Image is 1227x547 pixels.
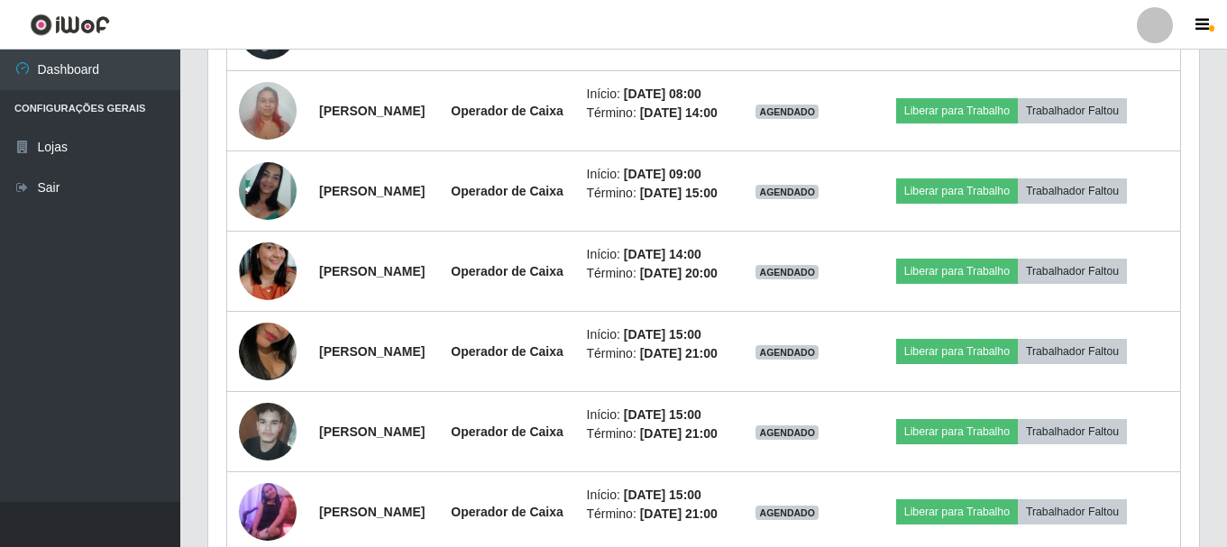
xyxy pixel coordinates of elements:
[451,104,563,118] strong: Operador de Caixa
[239,393,297,470] img: 1717609421755.jpeg
[587,245,721,264] li: Início:
[587,325,721,344] li: Início:
[1018,499,1127,524] button: Trabalhador Faltou
[896,499,1018,524] button: Liberar para Trabalho
[319,424,425,439] strong: [PERSON_NAME]
[640,346,718,360] time: [DATE] 21:00
[451,184,563,198] strong: Operador de Caixa
[451,424,563,439] strong: Operador de Caixa
[587,344,721,363] li: Término:
[755,105,819,119] span: AGENDADO
[624,87,701,101] time: [DATE] 08:00
[451,264,563,278] strong: Operador de Caixa
[587,505,721,524] li: Término:
[640,506,718,521] time: [DATE] 21:00
[896,419,1018,444] button: Liberar para Trabalho
[640,266,718,280] time: [DATE] 20:00
[319,264,425,278] strong: [PERSON_NAME]
[640,186,718,200] time: [DATE] 15:00
[239,300,297,403] img: 1698238099994.jpeg
[587,165,721,184] li: Início:
[624,407,701,422] time: [DATE] 15:00
[896,259,1018,284] button: Liberar para Trabalho
[239,162,297,220] img: 1618873875814.jpeg
[587,424,721,443] li: Término:
[451,344,563,359] strong: Operador de Caixa
[587,406,721,424] li: Início:
[319,505,425,519] strong: [PERSON_NAME]
[451,505,563,519] strong: Operador de Caixa
[587,486,721,505] li: Início:
[1018,419,1127,444] button: Trabalhador Faltou
[755,265,819,279] span: AGENDADO
[624,327,701,342] time: [DATE] 15:00
[896,339,1018,364] button: Liberar para Trabalho
[319,344,425,359] strong: [PERSON_NAME]
[1018,339,1127,364] button: Trabalhador Faltou
[239,220,297,323] img: 1704159862807.jpeg
[30,14,110,36] img: CoreUI Logo
[896,98,1018,123] button: Liberar para Trabalho
[624,488,701,502] time: [DATE] 15:00
[587,264,721,283] li: Término:
[755,506,819,520] span: AGENDADO
[239,72,297,149] img: 1722880664865.jpeg
[896,178,1018,204] button: Liberar para Trabalho
[755,345,819,360] span: AGENDADO
[319,104,425,118] strong: [PERSON_NAME]
[755,425,819,440] span: AGENDADO
[587,104,721,123] li: Término:
[640,105,718,120] time: [DATE] 14:00
[1018,259,1127,284] button: Trabalhador Faltou
[587,85,721,104] li: Início:
[1018,98,1127,123] button: Trabalhador Faltou
[624,247,701,261] time: [DATE] 14:00
[1018,178,1127,204] button: Trabalhador Faltou
[755,185,819,199] span: AGENDADO
[624,167,701,181] time: [DATE] 09:00
[319,184,425,198] strong: [PERSON_NAME]
[640,426,718,441] time: [DATE] 21:00
[587,184,721,203] li: Término:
